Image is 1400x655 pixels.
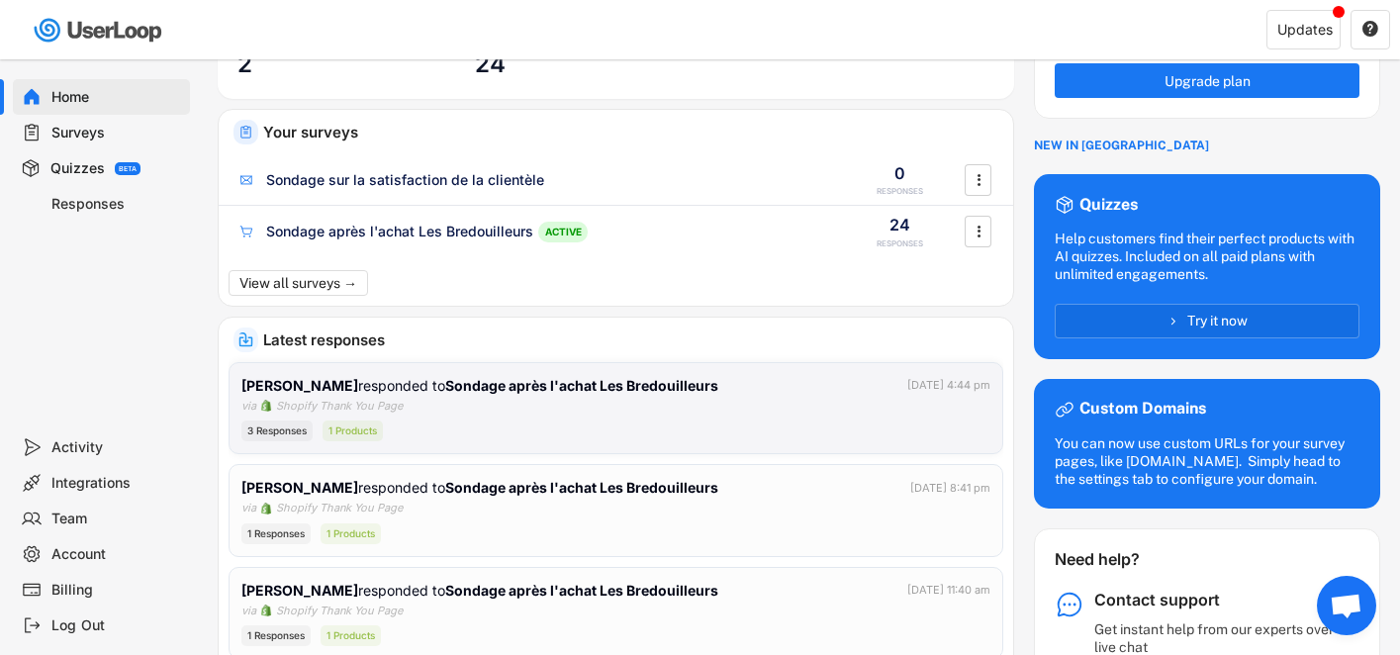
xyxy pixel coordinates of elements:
[241,477,722,498] div: responded to
[276,500,403,516] div: Shopify Thank You Page
[260,400,272,412] img: 1156660_ecommerce_logo_shopify_icon%20%281%29.png
[321,523,381,544] div: 1 Products
[30,10,169,50] img: userloop-logo-01.svg
[1055,549,1192,570] div: Need help?
[260,605,272,616] img: 1156660_ecommerce_logo_shopify_icon%20%281%29.png
[241,375,722,396] div: responded to
[241,398,256,415] div: via
[1361,21,1379,39] button: 
[237,48,252,79] h3: 2
[50,159,105,178] div: Quizzes
[263,125,998,140] div: Your surveys
[907,377,990,394] div: [DATE] 4:44 pm
[1079,195,1138,216] div: Quizzes
[969,217,988,246] button: 
[1094,590,1342,610] div: Contact support
[1055,434,1359,489] div: You can now use custom URLs for your survey pages, like [DOMAIN_NAME]. Simply head to the setting...
[263,332,998,347] div: Latest responses
[323,421,383,441] div: 1 Products
[266,222,533,241] div: Sondage après l'achat Les Bredouilleurs
[51,195,182,214] div: Responses
[1055,304,1359,338] button: Try it now
[241,421,313,441] div: 3 Responses
[241,479,358,496] strong: [PERSON_NAME]
[51,474,182,493] div: Integrations
[51,510,182,528] div: Team
[977,169,980,190] text: 
[538,222,588,242] div: ACTIVE
[1362,20,1378,38] text: 
[238,332,253,347] img: IncomingMajor.svg
[1079,399,1206,420] div: Custom Domains
[977,221,980,241] text: 
[1034,139,1209,154] div: NEW IN [GEOGRAPHIC_DATA]
[877,186,923,197] div: RESPONSES
[241,603,256,619] div: via
[1055,230,1359,284] div: Help customers find their perfect products with AI quizzes. Included on all paid plans with unlim...
[51,88,182,107] div: Home
[51,545,182,564] div: Account
[321,625,381,646] div: 1 Products
[266,170,544,190] div: Sondage sur la satisfaction de la clientèle
[241,500,256,516] div: via
[241,377,358,394] strong: [PERSON_NAME]
[260,503,272,515] img: 1156660_ecommerce_logo_shopify_icon%20%281%29.png
[241,582,358,599] strong: [PERSON_NAME]
[241,523,311,544] div: 1 Responses
[241,625,311,646] div: 1 Responses
[1187,314,1248,327] span: Try it now
[51,581,182,600] div: Billing
[894,162,905,184] div: 0
[51,616,182,635] div: Log Out
[910,480,990,497] div: [DATE] 8:41 pm
[229,270,368,296] button: View all surveys →
[475,48,506,79] h3: 24
[119,165,137,172] div: BETA
[969,165,988,195] button: 
[445,377,718,394] strong: Sondage après l'achat Les Bredouilleurs
[889,214,910,235] div: 24
[877,238,923,249] div: RESPONSES
[51,438,182,457] div: Activity
[51,124,182,142] div: Surveys
[1277,23,1333,37] div: Updates
[276,398,403,415] div: Shopify Thank You Page
[445,582,718,599] strong: Sondage après l'achat Les Bredouilleurs
[241,580,722,601] div: responded to
[907,582,990,599] div: [DATE] 11:40 am
[1317,576,1376,635] div: Ouvrir le chat
[445,479,718,496] strong: Sondage après l'achat Les Bredouilleurs
[1055,63,1359,98] button: Upgrade plan
[276,603,403,619] div: Shopify Thank You Page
